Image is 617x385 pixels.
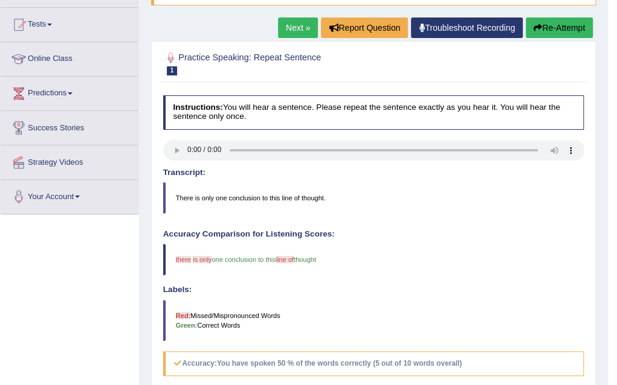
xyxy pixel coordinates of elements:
[1,8,138,38] a: Tests
[321,17,408,38] button: Report Question
[212,256,276,263] span: one conclusion to this
[411,17,523,38] a: Troubleshoot Recording
[176,322,198,329] b: Green:
[176,256,191,263] span: there
[1,145,138,176] a: Strategy Videos
[167,66,178,75] span: 1
[163,285,584,294] h4: Labels:
[294,256,316,263] span: thought
[163,300,584,341] blockquote: Missed/Mispronounced Words Correct Words
[276,256,294,263] span: line of
[163,182,584,214] blockquote: There is only one conclusion to this line of thought.
[163,351,584,376] h5: Accuracy:
[163,230,584,239] h4: Accuracy Comparison for Listening Scores:
[176,312,191,319] b: Red:
[1,180,138,210] a: Your Account
[1,111,138,141] a: Success Stories
[163,50,424,75] h2: Practice Speaking: Repeat Sentence
[526,17,593,38] button: Re-Attempt
[217,359,462,367] b: You have spoken 50 % of the words correctly (5 out of 10 words overall)
[1,42,138,72] a: Online Class
[163,168,584,177] h4: Transcript:
[278,17,318,38] a: Next »
[163,95,584,130] h4: You will hear a sentence. Please repeat the sentence exactly as you hear it. You will hear the se...
[173,103,222,112] b: Instructions:
[193,256,212,263] span: is only
[1,77,138,107] a: Predictions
